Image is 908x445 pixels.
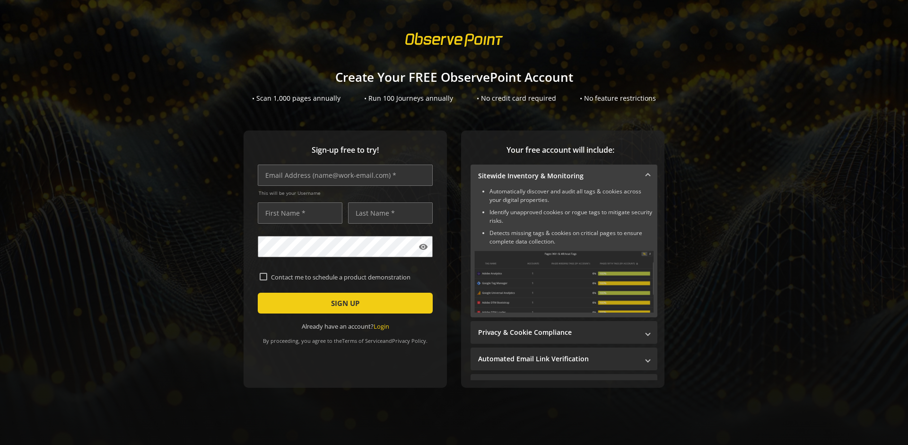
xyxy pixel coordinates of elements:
input: First Name * [258,202,342,224]
mat-expansion-panel-header: Performance Monitoring with Web Vitals [471,374,657,397]
div: By proceeding, you agree to the and . [258,331,433,344]
li: Identify unapproved cookies or rogue tags to mitigate security risks. [489,208,654,225]
span: Sign-up free to try! [258,145,433,156]
div: Already have an account? [258,322,433,331]
mat-expansion-panel-header: Automated Email Link Verification [471,348,657,370]
a: Login [374,322,389,331]
label: Contact me to schedule a product demonstration [267,273,431,281]
li: Detects missing tags & cookies on critical pages to ensure complete data collection. [489,229,654,246]
a: Terms of Service [342,337,383,344]
mat-panel-title: Sitewide Inventory & Monitoring [478,171,638,181]
mat-expansion-panel-header: Sitewide Inventory & Monitoring [471,165,657,187]
button: SIGN UP [258,293,433,314]
span: SIGN UP [331,295,359,312]
div: • Run 100 Journeys annually [364,94,453,103]
li: Automatically discover and audit all tags & cookies across your digital properties. [489,187,654,204]
mat-icon: visibility [419,242,428,252]
div: • No feature restrictions [580,94,656,103]
span: This will be your Username [259,190,433,196]
mat-panel-title: Privacy & Cookie Compliance [478,328,638,337]
div: • Scan 1,000 pages annually [252,94,340,103]
div: • No credit card required [477,94,556,103]
mat-expansion-panel-header: Privacy & Cookie Compliance [471,321,657,344]
div: Sitewide Inventory & Monitoring [471,187,657,317]
input: Last Name * [348,202,433,224]
span: Your free account will include: [471,145,650,156]
img: Sitewide Inventory & Monitoring [474,251,654,313]
mat-panel-title: Automated Email Link Verification [478,354,638,364]
input: Email Address (name@work-email.com) * [258,165,433,186]
a: Privacy Policy [392,337,426,344]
